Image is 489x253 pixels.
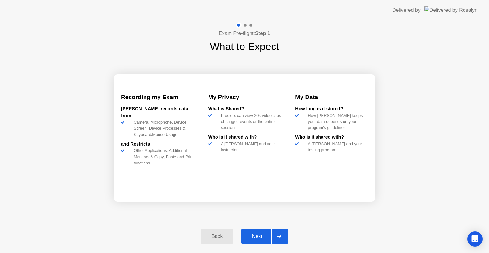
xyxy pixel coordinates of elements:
[295,105,368,112] div: How long is it stored?
[121,93,194,102] h3: Recording my Exam
[241,229,288,244] button: Next
[201,229,233,244] button: Back
[295,134,368,141] div: Who is it shared with?
[392,6,421,14] div: Delivered by
[295,93,368,102] h3: My Data
[208,134,281,141] div: Who is it shared with?
[131,119,194,138] div: Camera, Microphone, Device Screen, Device Processes & Keyboard/Mouse Usage
[208,105,281,112] div: What is Shared?
[219,30,270,37] h4: Exam Pre-flight:
[210,39,279,54] h1: What to Expect
[243,234,271,239] div: Next
[424,6,478,14] img: Delivered by Rosalyn
[202,234,231,239] div: Back
[305,112,368,131] div: How [PERSON_NAME] keeps your data depends on your program’s guidelines.
[255,31,270,36] b: Step 1
[218,112,281,131] div: Proctors can view 20s video clips of flagged events or the entire session
[305,141,368,153] div: A [PERSON_NAME] and your testing program
[467,231,483,247] div: Open Intercom Messenger
[131,148,194,166] div: Other Applications, Additional Monitors & Copy, Paste and Print functions
[121,105,194,119] div: [PERSON_NAME] records data from
[121,141,194,148] div: and Restricts
[218,141,281,153] div: A [PERSON_NAME] and your instructor
[208,93,281,102] h3: My Privacy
